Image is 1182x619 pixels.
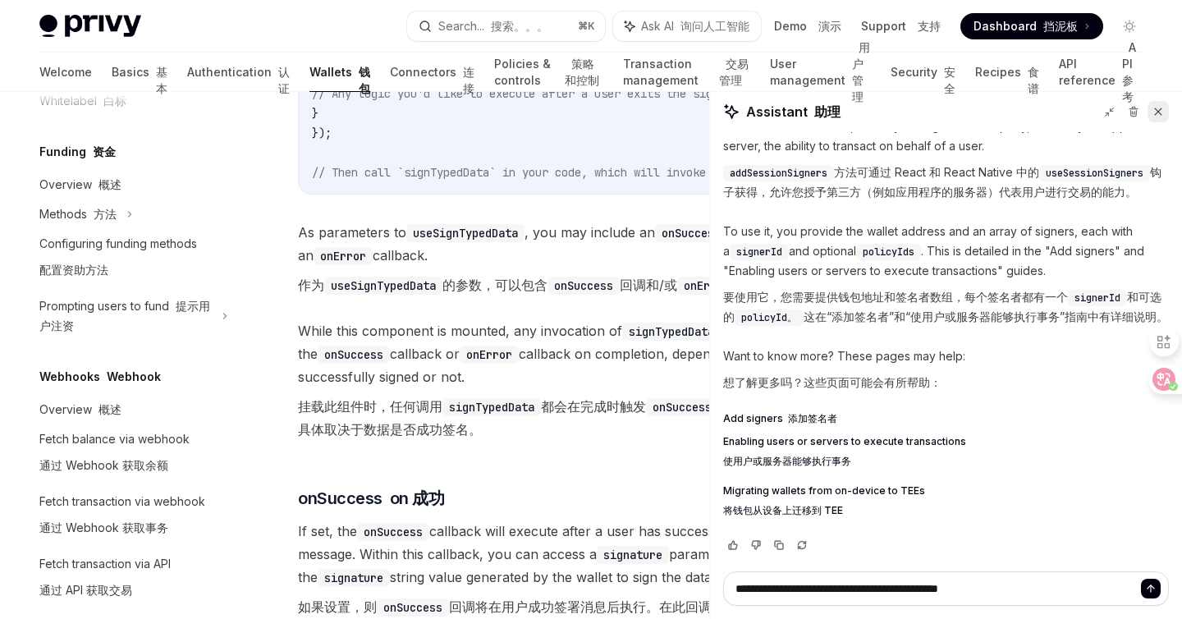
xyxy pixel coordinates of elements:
[547,277,620,295] code: onSuccess
[463,65,474,95] font: 连接
[39,400,121,420] div: Overview
[1116,13,1143,39] button: Toggle dark mode
[565,57,599,87] font: 策略和控制
[622,323,721,341] code: signTypedData
[655,224,727,242] code: onSuccess
[1059,53,1143,92] a: API reference API 参考
[723,222,1169,333] p: To use it, you provide the wallet address and an array of signers, each with a and optional . Thi...
[39,458,168,472] font: 通过 Webhook 获取余额
[974,18,1078,34] span: Dashboard
[494,53,603,92] a: Policies & controls 策略和控制
[357,523,429,541] code: onSuccess
[1122,40,1136,103] font: API 参考
[597,546,669,564] code: signature
[723,346,1169,399] p: Want to know more? These pages may help:
[39,142,116,162] h5: Funding
[723,412,1169,425] a: Add signers 添加签名者
[26,395,236,424] a: Overview 概述
[39,554,171,607] div: Fetch transaction via API
[1074,291,1120,305] span: signerId
[407,11,606,41] button: Search... 搜索。。。⌘K
[156,65,167,95] font: 基本
[770,53,871,92] a: User management 用户管理
[298,319,864,447] span: While this component is mounted, any invocation of will trigger the callback or callback on compl...
[960,13,1103,39] a: Dashboard 挡泥板
[1046,167,1143,180] span: useSessionSigners
[278,65,290,95] font: 认证
[312,126,332,140] span: });
[390,53,474,92] a: Connectors 连接
[814,103,841,120] font: 助理
[863,245,914,259] span: policyIds
[723,290,1168,323] font: 要使用它，您需要提供钱包地址和签名者数组，每个签名者都有一个 和可选的 这在“添加签名者”和“使用户或服务器能够执行事务”指南中有详细说明。
[98,177,121,191] font: 概述
[944,65,955,95] font: 安全
[26,170,236,199] a: Overview 概述
[1028,65,1039,95] font: 食谱
[730,167,827,180] span: addSessionSigners
[774,18,841,34] a: Demo 演示
[312,86,909,101] span: // Any logic you'd like to execute after a user exits the signing flow or there is an error
[39,367,161,387] h5: Webhooks
[187,53,290,92] a: Authentication 认证
[406,224,525,242] code: useSignTypedData
[723,97,1169,209] p: The method, available through the hook in React and React Native, allows you to grant a third par...
[39,53,92,92] a: Welcome
[788,412,837,424] font: 添加签名者
[390,488,445,508] font: on 成功
[98,402,121,416] font: 概述
[646,398,718,416] code: onSuccess
[26,229,236,291] a: Configuring funding methods配置资助方法
[107,369,161,383] font: Webhook
[975,53,1039,92] a: Recipes 食谱
[298,487,444,510] span: onSuccess
[298,277,776,293] font: 作为 的参数，可以包含 回调和/或 回调。
[723,412,837,425] span: Add signers
[26,487,236,549] a: Fetch transaction via webhook通过 Webhook 获取事务
[723,484,1169,524] a: Migrating wallets from on-device to TEEs将钱包从设备上迁移到 TEE
[39,175,121,195] div: Overview
[641,18,749,34] span: Ask AI
[39,429,190,482] div: Fetch balance via webhook
[39,520,168,534] font: 通过 Webhook 获取事务
[359,65,370,95] font: 钱包
[26,549,236,612] a: Fetch transaction via API通过 API 获取交易
[312,106,318,121] span: }
[723,165,1161,199] font: 方法可通过 React 和 React Native 中的 钩子获得，允许您授予第三方（例如应用程序的服务器）代表用户进行交易的能力。
[39,15,141,38] img: light logo
[578,20,595,33] span: ⌘ K
[39,204,117,224] div: Methods
[719,57,749,87] font: 交易管理
[93,144,116,158] font: 资金
[460,346,519,364] code: onError
[377,598,449,617] code: onSuccess
[324,277,442,295] code: useSignTypedData
[891,53,955,92] a: Security 安全
[818,19,841,33] font: 演示
[298,221,864,303] span: As parameters to , you may include an callback and/or an callback.
[39,492,205,544] div: Fetch transaction via webhook
[26,424,236,487] a: Fetch balance via webhook通过 Webhook 获取余额
[39,263,108,277] font: 配置资助方法
[298,398,856,438] font: 挂载此组件时，任何调用 都会在完成时触发 回调或 回调，具体取决于数据是否成功签名。
[491,19,548,33] font: 搜索。。。
[723,504,843,516] font: 将钱包从设备上迁移到 TEE
[39,296,212,336] div: Prompting users to fund
[723,484,925,524] span: Migrating wallets from on-device to TEEs
[861,18,941,34] a: Support 支持
[1141,579,1161,598] button: Send message
[677,277,736,295] code: onError
[39,234,197,287] div: Configuring funding methods
[741,311,797,324] span: policyId。
[438,16,548,36] div: Search...
[723,435,966,475] span: Enabling users or servers to execute transactions
[723,455,851,467] font: 使用户或服务器能够执行事务
[312,165,903,180] span: // Then call `signTypedData` in your code, which will invoke these callbacks on completion
[309,53,370,92] a: Wallets 钱包
[852,40,870,103] font: 用户管理
[723,375,941,389] font: 想了解更多吗？这些页面可能会有所帮助：
[613,11,761,41] button: Ask AI 询问人工智能
[442,398,541,416] code: signTypedData
[112,53,167,92] a: Basics 基本
[1043,19,1078,33] font: 挡泥板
